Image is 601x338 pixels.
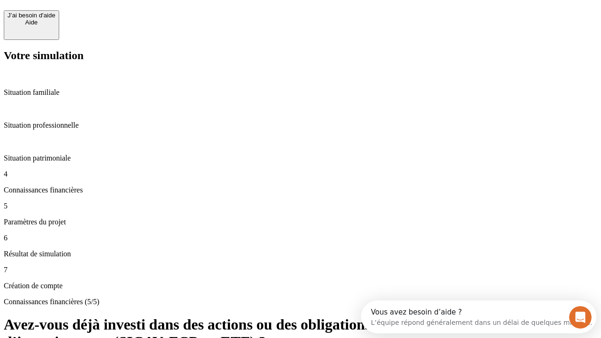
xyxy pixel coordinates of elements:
div: Vous avez besoin d’aide ? [10,8,231,15]
p: Connaissances financières [4,186,597,194]
div: L’équipe répond généralement dans un délai de quelques minutes. [10,15,231,25]
iframe: Intercom live chat [569,306,592,329]
iframe: Intercom live chat discovery launcher [361,300,596,333]
button: J’ai besoin d'aideAide [4,10,59,40]
p: Situation familiale [4,88,597,97]
div: Aide [8,19,55,26]
p: Résultat de simulation [4,250,597,258]
p: 5 [4,202,597,210]
p: Connaissances financières (5/5) [4,298,597,306]
p: Création de compte [4,282,597,290]
div: J’ai besoin d'aide [8,12,55,19]
p: Paramètres du projet [4,218,597,226]
p: Situation patrimoniale [4,154,597,162]
p: 4 [4,170,597,178]
p: 6 [4,234,597,242]
div: Ouvrir le Messenger Intercom [4,4,259,30]
h2: Votre simulation [4,49,597,62]
p: 7 [4,266,597,274]
p: Situation professionnelle [4,121,597,130]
